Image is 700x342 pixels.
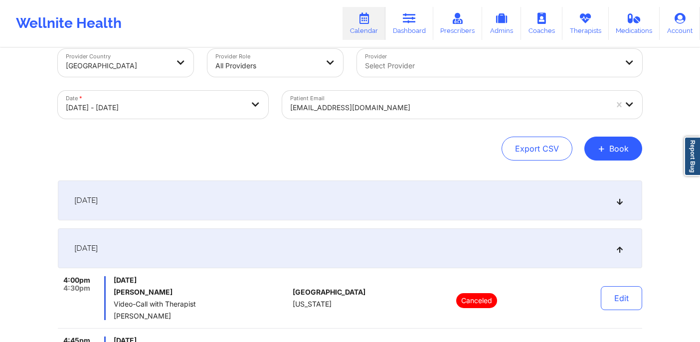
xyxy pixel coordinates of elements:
a: Report Bug [684,137,700,176]
span: [DATE] [114,276,289,284]
a: Prescribers [433,7,483,40]
a: Coaches [521,7,562,40]
div: [GEOGRAPHIC_DATA] [66,55,169,77]
span: 4:30pm [63,284,90,292]
span: [DATE] [74,195,98,205]
span: [DATE] [74,243,98,253]
div: All Providers [215,55,318,77]
a: Dashboard [385,7,433,40]
button: Edit [601,286,642,310]
button: +Book [584,137,642,161]
a: Calendar [343,7,385,40]
div: [EMAIL_ADDRESS][DOMAIN_NAME] [290,97,607,119]
span: 4:00pm [63,276,90,284]
span: [GEOGRAPHIC_DATA] [293,288,365,296]
span: Video-Call with Therapist [114,300,289,308]
button: Export CSV [502,137,572,161]
p: Canceled [456,293,497,308]
span: [PERSON_NAME] [114,312,289,320]
span: + [598,146,605,151]
a: Therapists [562,7,609,40]
h6: [PERSON_NAME] [114,288,289,296]
a: Admins [482,7,521,40]
div: [DATE] - [DATE] [66,97,243,119]
span: [US_STATE] [293,300,332,308]
a: Account [660,7,700,40]
a: Medications [609,7,660,40]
